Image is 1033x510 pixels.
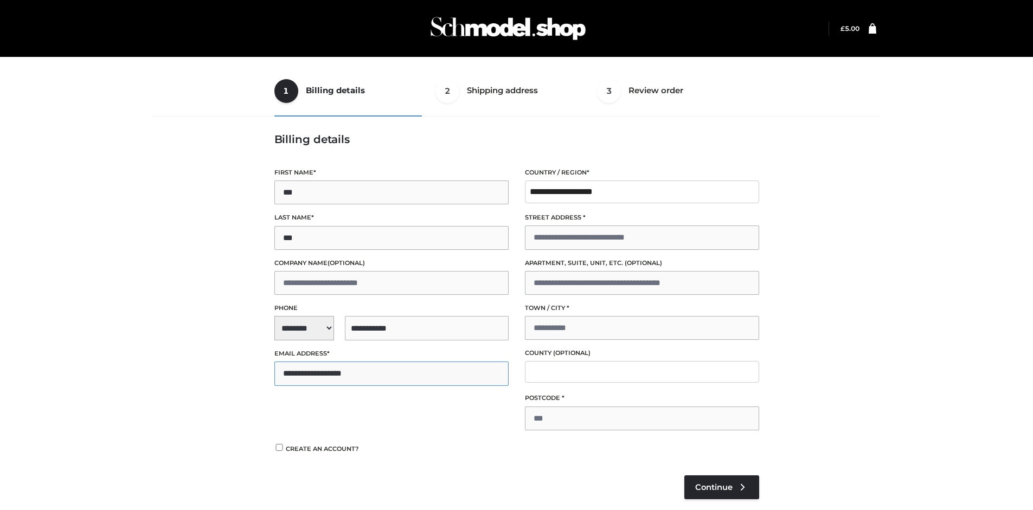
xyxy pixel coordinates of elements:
label: Apartment, suite, unit, etc. [525,258,759,268]
label: Postcode [525,393,759,403]
label: Street address [525,212,759,223]
span: Continue [695,482,733,492]
span: (optional) [625,259,662,267]
label: Email address [274,348,509,359]
label: County [525,348,759,358]
span: (optional) [328,259,365,267]
img: Schmodel Admin 964 [427,7,589,50]
input: Create an account? [274,444,284,451]
span: Create an account? [286,445,359,453]
label: Company name [274,258,509,268]
a: Continue [684,475,759,499]
bdi: 5.00 [840,24,859,33]
label: Town / City [525,303,759,313]
label: First name [274,167,509,178]
label: Last name [274,212,509,223]
label: Phone [274,303,509,313]
span: £ [840,24,845,33]
label: Country / Region [525,167,759,178]
h3: Billing details [274,133,759,146]
a: £5.00 [840,24,859,33]
span: (optional) [553,349,591,357]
